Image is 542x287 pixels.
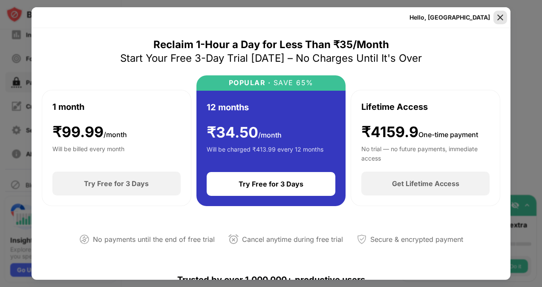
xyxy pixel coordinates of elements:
[207,145,323,162] div: Will be charged ₹413.99 every 12 months
[207,124,282,141] div: ₹ 34.50
[84,179,149,188] div: Try Free for 3 Days
[361,100,428,113] div: Lifetime Access
[361,144,490,161] div: No trial — no future payments, immediate access
[93,233,215,246] div: No payments until the end of free trial
[207,101,249,114] div: 12 months
[79,234,89,244] img: not-paying
[52,100,84,113] div: 1 month
[239,180,303,188] div: Try Free for 3 Days
[242,233,343,246] div: Cancel anytime during free trial
[271,79,314,87] div: SAVE 65%
[409,14,490,21] div: Hello, [GEOGRAPHIC_DATA]
[392,179,459,188] div: Get Lifetime Access
[229,79,271,87] div: POPULAR ·
[52,123,127,141] div: ₹ 99.99
[52,144,124,161] div: Will be billed every month
[153,38,389,52] div: Reclaim 1-Hour a Day for Less Than ₹35/Month
[120,52,422,65] div: Start Your Free 3-Day Trial [DATE] – No Charges Until It's Over
[228,234,239,244] img: cancel-anytime
[361,123,478,141] div: ₹4159.9
[370,233,463,246] div: Secure & encrypted payment
[357,234,367,244] img: secured-payment
[258,131,282,139] span: /month
[104,130,127,139] span: /month
[418,130,478,139] span: One-time payment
